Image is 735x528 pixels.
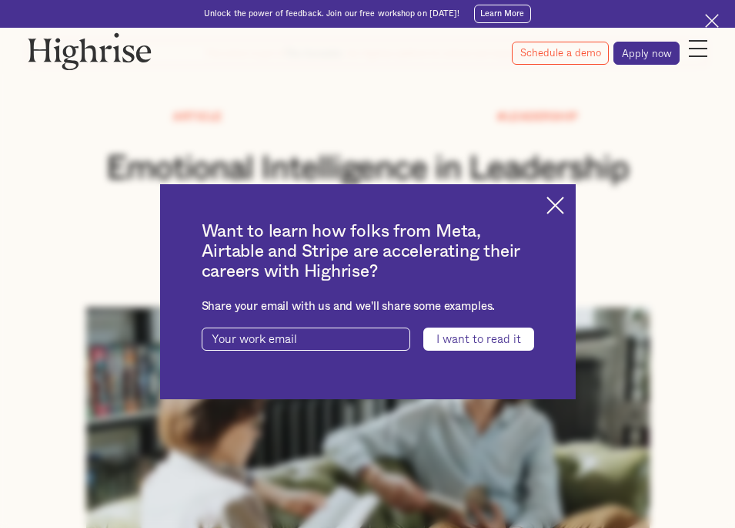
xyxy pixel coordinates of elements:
h2: Want to learn how folks from Meta, Airtable and Stripe are accelerating their careers with Highrise? [202,221,534,281]
a: Schedule a demo [512,42,609,65]
div: Share your email with us and we'll share some examples. [202,300,534,314]
a: Apply now [613,42,680,65]
img: Cross icon [546,197,564,214]
img: Cross icon [705,14,719,28]
img: Highrise logo [28,32,152,70]
input: I want to read it [423,328,534,351]
div: Unlock the power of feedback. Join our free workshop on [DATE]! [204,8,460,19]
a: Learn More [474,5,532,23]
form: current-ascender-blog-article-modal-form [202,328,534,351]
input: Your work email [202,328,410,351]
